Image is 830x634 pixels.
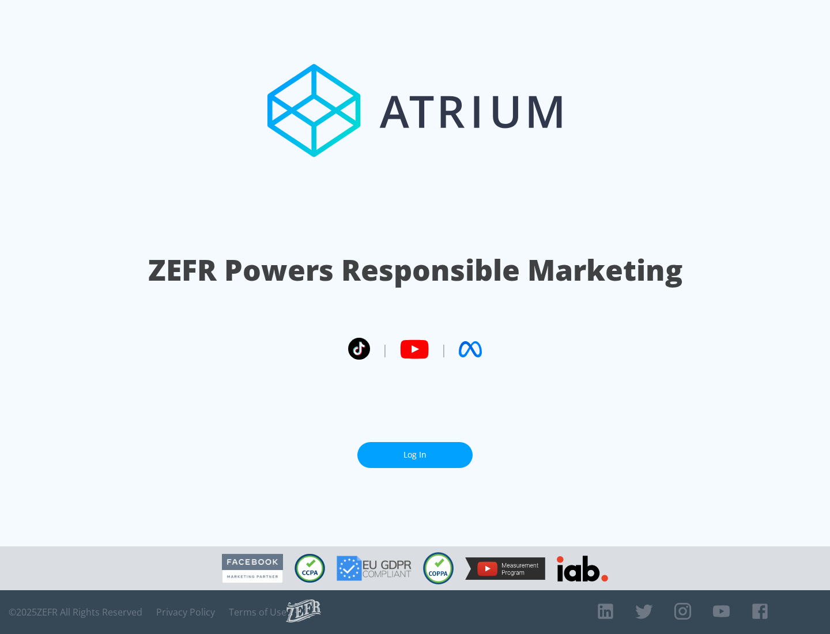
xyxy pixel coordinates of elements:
img: CCPA Compliant [295,554,325,583]
img: Facebook Marketing Partner [222,554,283,583]
a: Privacy Policy [156,606,215,618]
img: IAB [557,556,608,582]
span: © 2025 ZEFR All Rights Reserved [9,606,142,618]
span: | [440,341,447,358]
a: Terms of Use [229,606,286,618]
img: COPPA Compliant [423,552,454,584]
span: | [382,341,388,358]
a: Log In [357,442,473,468]
h1: ZEFR Powers Responsible Marketing [148,250,682,290]
img: YouTube Measurement Program [465,557,545,580]
img: GDPR Compliant [337,556,412,581]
